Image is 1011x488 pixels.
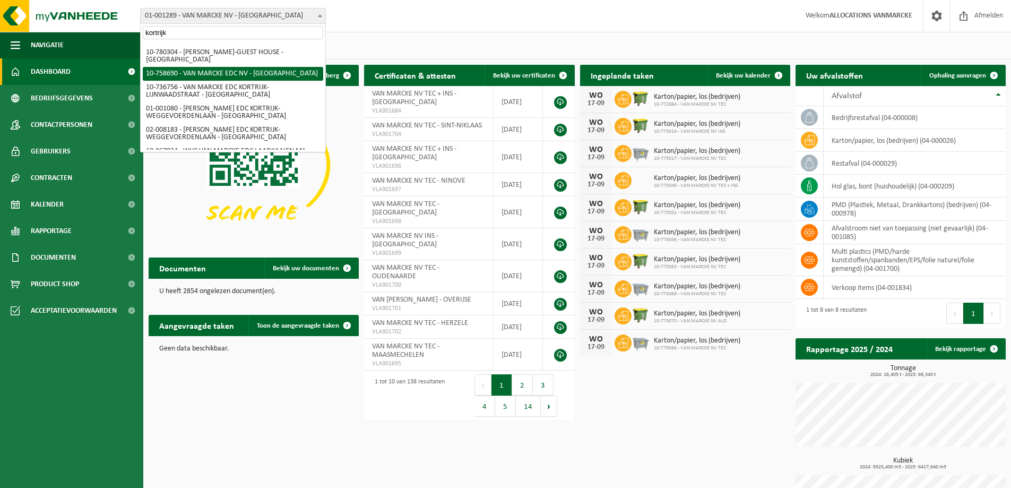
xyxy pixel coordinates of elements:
[372,343,439,359] span: VAN MARCKE NV TEC - MAASMECHELEN
[585,91,607,100] div: WO
[143,46,323,67] li: 10-780304 - [PERSON_NAME]-GUEST HOUSE - [GEOGRAPHIC_DATA]
[824,175,1006,198] td: hol glas, bont (huishoudelijk) (04-000209)
[494,292,543,315] td: [DATE]
[829,12,912,20] strong: ALLOCATIONS VANMARCKE
[31,191,64,218] span: Kalender
[31,32,64,58] span: Navigatie
[580,65,664,85] h2: Ingeplande taken
[963,303,984,324] button: 1
[585,100,607,107] div: 17-09
[632,89,650,107] img: WB-1100-HPE-GN-51
[796,65,874,85] h2: Uw afvalstoffen
[149,315,245,336] h2: Aangevraagde taken
[585,335,607,344] div: WO
[31,138,71,165] span: Gebruikers
[585,308,607,316] div: WO
[585,127,607,134] div: 17-09
[654,93,740,101] span: Karton/papier, los (bedrijven)
[585,254,607,262] div: WO
[654,210,740,216] span: 10-773052 - VAN MARCKE NV TEC
[654,237,740,243] span: 10-773056 - VAN MARCKE NV TEC
[372,319,468,327] span: VAN MARCKE NV TEC - HERZELE
[632,225,650,243] img: WB-2500-GAL-GY-01
[632,198,650,216] img: WB-1100-HPE-GN-51
[632,333,650,351] img: WB-2500-GAL-GY-04
[31,271,79,297] span: Product Shop
[141,8,325,23] span: 01-001289 - VAN MARCKE NV - GENT
[585,281,607,289] div: WO
[159,288,348,295] p: U heeft 2854 ongelezen document(en).
[372,217,485,226] span: VLA901698
[824,221,1006,244] td: afvalstroom niet van toepassing (niet gevaarlijk) (04-001085)
[494,315,543,339] td: [DATE]
[984,303,1000,324] button: Next
[654,345,740,352] span: 10-773088 - VAN MARCKE NV TEC
[494,173,543,196] td: [DATE]
[654,310,740,318] span: Karton/papier, los (bedrijven)
[372,304,485,313] span: VLA901701
[149,258,217,278] h2: Documenten
[494,118,543,141] td: [DATE]
[654,129,740,135] span: 10-773014 - VAN MARCKE NV INS
[257,322,339,329] span: Toon de aangevraagde taken
[654,183,740,189] span: 10-773049 - VAN MARCKE NV TEC + INS
[485,65,574,86] a: Bekijk uw certificaten
[824,152,1006,175] td: restafval (04-000029)
[372,296,471,304] span: VAN [PERSON_NAME] - OVERIJSE
[796,338,903,359] h2: Rapportage 2025 / 2024
[494,86,543,118] td: [DATE]
[372,232,438,249] span: VAN MARCKE NV INS - [GEOGRAPHIC_DATA]
[372,185,485,194] span: VLA901697
[474,396,495,417] button: 4
[372,162,485,170] span: VLA901696
[31,165,72,191] span: Contracten
[654,174,740,183] span: Karton/papier, los (bedrijven)
[31,244,76,271] span: Documenten
[585,118,607,127] div: WO
[801,457,1006,470] h3: Kubiek
[516,396,541,417] button: 14
[372,200,439,217] span: VAN MARCKE NV TEC - [GEOGRAPHIC_DATA]
[716,72,771,79] span: Bekijk uw kalender
[832,92,862,100] span: Afvalstof
[31,85,93,112] span: Bedrijfsgegevens
[372,107,485,115] span: VLA901684
[494,141,543,173] td: [DATE]
[632,116,650,134] img: WB-1100-HPE-GN-51
[585,181,607,189] div: 17-09
[801,302,867,325] div: 1 tot 8 van 8 resultaten
[585,235,607,243] div: 17-09
[494,339,543,371] td: [DATE]
[824,198,1006,221] td: PMD (Plastiek, Metaal, Drankkartons) (bedrijven) (04-000978)
[654,264,740,270] span: 10-773063 - VAN MARCKE NV TEC
[143,67,323,81] li: 10-758690 - VAN MARCKE EDC NV - [GEOGRAPHIC_DATA]
[31,58,71,85] span: Dashboard
[824,129,1006,152] td: karton/papier, los (bedrijven) (04-000026)
[491,374,512,396] button: 1
[143,81,323,102] li: 10-736756 - VAN MARCKE EDC KORTRIJK-LIJNWAADSTRAAT - [GEOGRAPHIC_DATA]
[585,344,607,351] div: 17-09
[654,120,740,129] span: Karton/papier, los (bedrijven)
[585,316,607,324] div: 17-09
[372,122,482,130] span: VAN MARCKE NV TEC - SINT-NIKLAAS
[372,249,485,258] span: VLA901699
[372,264,439,280] span: VAN MARCKE NV TEC - OUDENAARDE
[140,8,326,24] span: 01-001289 - VAN MARCKE NV - GENT
[369,373,445,418] div: 1 tot 10 van 138 resultaten
[494,196,543,228] td: [DATE]
[316,72,339,79] span: Verberg
[273,265,339,272] span: Bekijk uw documenten
[494,228,543,260] td: [DATE]
[585,289,607,297] div: 17-09
[946,303,963,324] button: Previous
[474,374,491,396] button: Previous
[707,65,789,86] a: Bekijk uw kalender
[372,281,485,289] span: VLA901700
[927,338,1005,359] a: Bekijk rapportage
[494,260,543,292] td: [DATE]
[541,396,557,417] button: Next
[801,365,1006,378] h3: Tonnage
[654,318,740,324] span: 10-773070 - VAN MARCKE NV ALG
[632,252,650,270] img: WB-1100-HPE-GN-51
[31,218,72,244] span: Rapportage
